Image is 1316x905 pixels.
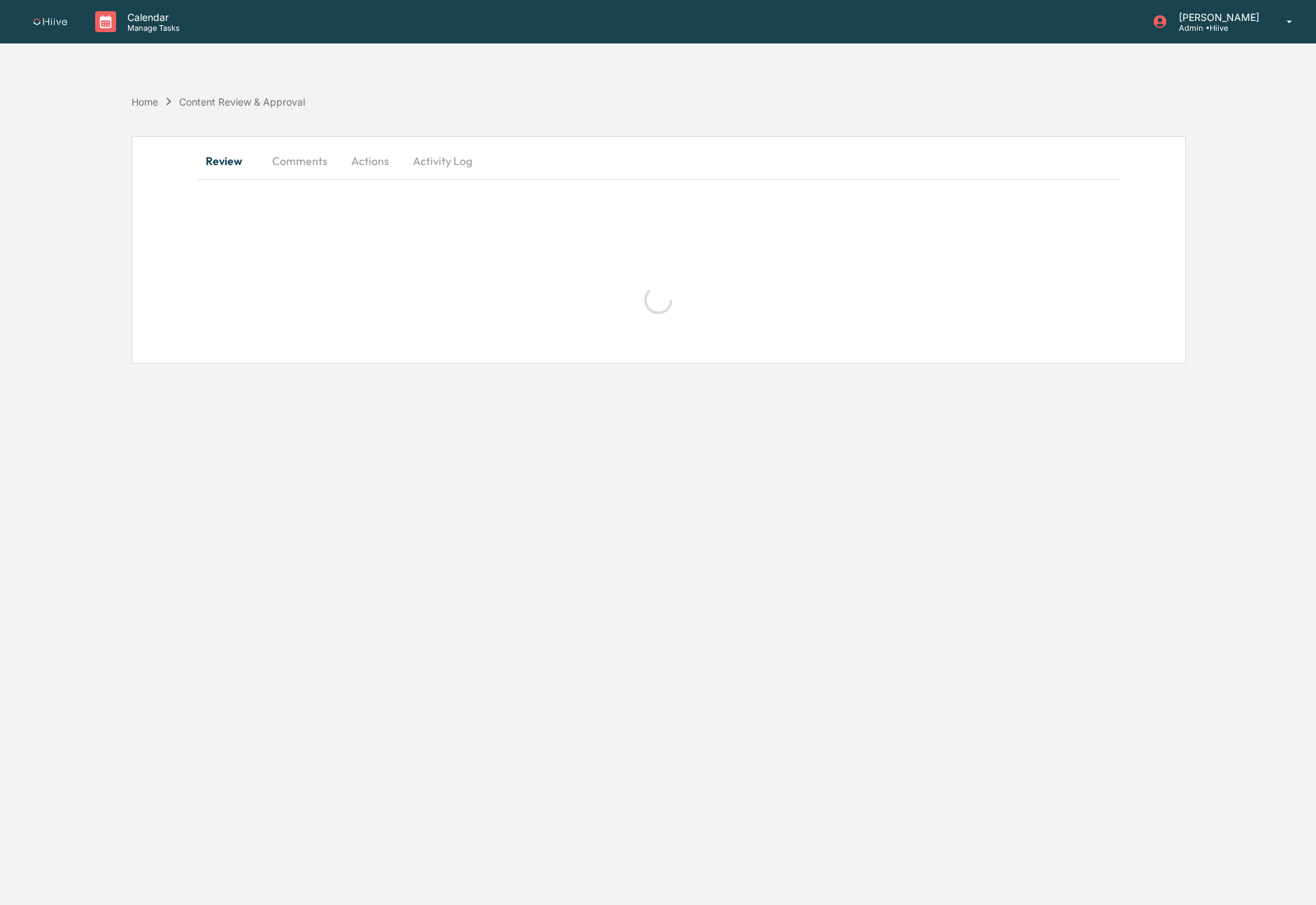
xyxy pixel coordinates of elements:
[34,18,67,26] img: logo
[179,96,305,108] div: Content Review & Approval
[198,144,1119,178] div: secondary tabs example
[116,23,187,33] p: Manage Tasks
[402,144,483,178] button: Activity Log
[1168,23,1266,33] p: Admin • Hiive
[116,11,187,23] p: Calendar
[132,96,158,108] div: Home
[198,144,261,178] button: Review
[339,144,402,178] button: Actions
[261,144,339,178] button: Comments
[1168,11,1266,23] p: [PERSON_NAME]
